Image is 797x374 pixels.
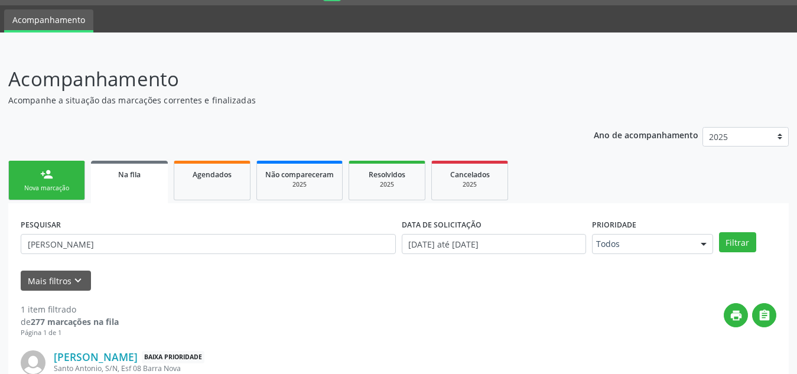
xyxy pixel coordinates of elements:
div: 2025 [265,180,334,189]
a: Acompanhamento [4,9,93,32]
span: Agendados [193,170,232,180]
span: Todos [596,238,689,250]
label: Prioridade [592,216,636,234]
label: DATA DE SOLICITAÇÃO [402,216,482,234]
div: Página 1 de 1 [21,328,119,338]
input: Selecione um intervalo [402,234,586,254]
button: Filtrar [719,232,756,252]
label: PESQUISAR [21,216,61,234]
div: de [21,316,119,328]
div: Santo Antonio, S/N, Esf 08 Barra Nova [54,363,599,373]
div: 2025 [357,180,417,189]
a: [PERSON_NAME] [54,350,138,363]
div: 2025 [440,180,499,189]
p: Ano de acompanhamento [594,127,698,142]
p: Acompanhe a situação das marcações correntes e finalizadas [8,94,555,106]
i: print [730,309,743,322]
div: 1 item filtrado [21,303,119,316]
button: print [724,303,748,327]
strong: 277 marcações na fila [31,316,119,327]
input: Nome, CNS [21,234,396,254]
i:  [758,309,771,322]
span: Cancelados [450,170,490,180]
button:  [752,303,776,327]
span: Resolvidos [369,170,405,180]
p: Acompanhamento [8,64,555,94]
span: Na fila [118,170,141,180]
span: Não compareceram [265,170,334,180]
i: keyboard_arrow_down [71,274,84,287]
div: person_add [40,168,53,181]
div: Nova marcação [17,184,76,193]
button: Mais filtroskeyboard_arrow_down [21,271,91,291]
span: Baixa Prioridade [142,351,204,363]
